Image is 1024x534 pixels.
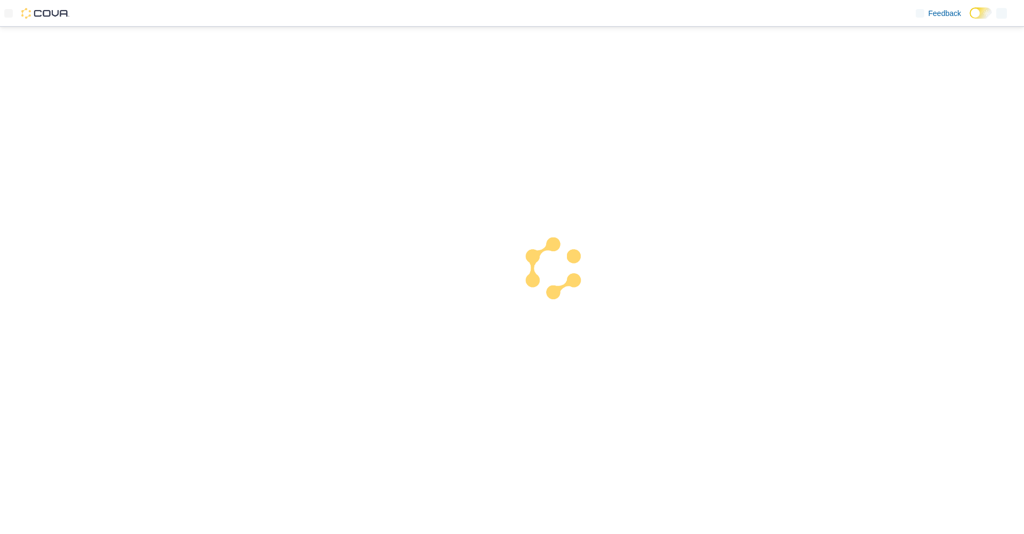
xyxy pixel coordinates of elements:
[911,3,965,24] a: Feedback
[970,7,992,19] input: Dark Mode
[512,229,592,309] img: cova-loader
[929,8,961,19] span: Feedback
[21,8,69,19] img: Cova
